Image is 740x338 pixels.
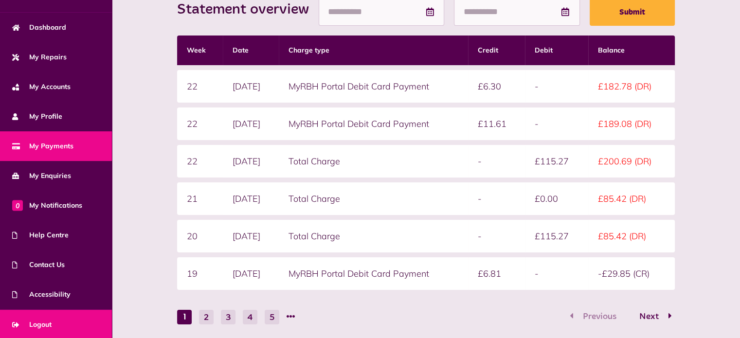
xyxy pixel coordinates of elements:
span: My Accounts [12,82,71,92]
td: £11.61 [468,107,525,140]
td: - [468,182,525,215]
button: Go to page 4 [243,310,257,324]
td: [DATE] [223,107,279,140]
button: Go to page 5 [265,310,279,324]
th: Date [223,36,279,65]
th: Balance [588,36,675,65]
td: MyRBH Portal Debit Card Payment [279,70,468,103]
button: Go to page 2 [629,310,675,324]
span: My Notifications [12,200,82,211]
th: Charge type [279,36,468,65]
span: Help Centre [12,230,69,240]
td: 21 [177,182,222,215]
td: [DATE] [223,70,279,103]
td: 22 [177,107,222,140]
td: [DATE] [223,257,279,290]
button: Go to page 2 [199,310,214,324]
span: Logout [12,320,52,330]
td: -£29.85 (CR) [588,257,675,290]
span: Contact Us [12,260,65,270]
td: £115.27 [525,145,588,178]
td: £189.08 (DR) [588,107,675,140]
td: [DATE] [223,145,279,178]
td: 22 [177,70,222,103]
span: Next [632,312,666,321]
td: £6.81 [468,257,525,290]
span: 0 [12,200,23,211]
td: - [468,145,525,178]
td: Total Charge [279,220,468,252]
span: My Enquiries [12,171,71,181]
td: 20 [177,220,222,252]
td: 22 [177,145,222,178]
td: - [468,220,525,252]
td: [DATE] [223,182,279,215]
th: Debit [525,36,588,65]
h2: Statement overview [177,1,319,18]
button: Go to page 3 [221,310,235,324]
span: Accessibility [12,289,71,300]
td: £85.42 (DR) [588,220,675,252]
th: Credit [468,36,525,65]
td: £85.42 (DR) [588,182,675,215]
span: My Profile [12,111,62,122]
span: Dashboard [12,22,66,33]
span: My Payments [12,141,73,151]
td: £182.78 (DR) [588,70,675,103]
td: £0.00 [525,182,588,215]
td: [DATE] [223,220,279,252]
td: 19 [177,257,222,290]
td: £6.30 [468,70,525,103]
span: My Repairs [12,52,67,62]
td: £115.27 [525,220,588,252]
td: Total Charge [279,182,468,215]
td: £200.69 (DR) [588,145,675,178]
td: MyRBH Portal Debit Card Payment [279,257,468,290]
th: Week [177,36,222,65]
td: - [525,107,588,140]
td: MyRBH Portal Debit Card Payment [279,107,468,140]
td: - [525,257,588,290]
td: Total Charge [279,145,468,178]
td: - [525,70,588,103]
